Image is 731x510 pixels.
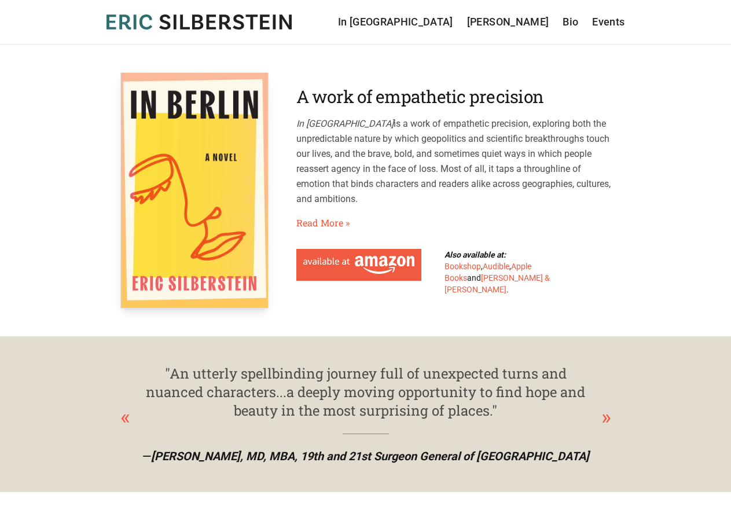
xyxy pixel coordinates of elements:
span: [PERSON_NAME], MD, MBA, 19th and 21st Surgeon General of [GEOGRAPHIC_DATA] [151,449,589,463]
p: — [130,448,602,464]
img: In Berlin [120,72,269,309]
div: "An utterly spellbinding journey full of unexpected turns and nuanced characters...a deeply movin... [144,364,588,420]
em: In [GEOGRAPHIC_DATA] [296,118,394,129]
a: Bookshop [445,262,481,271]
a: [PERSON_NAME] [467,14,549,30]
a: In [GEOGRAPHIC_DATA] [338,14,453,30]
p: is a work of empathetic precision, exploring both the unpredictable nature by which geopolitics a... [296,116,611,207]
div: Next slide [601,402,611,433]
a: Audible [483,262,509,271]
b: Also available at: [445,250,506,259]
a: Events [592,14,625,30]
span: » [346,216,350,230]
h2: A work of empathetic precision [296,86,611,107]
div: Previous slide [120,402,130,433]
img: Available at Amazon [303,256,414,274]
a: Available at Amazon [296,249,421,281]
a: Apple Books [445,262,531,282]
a: Bio [563,14,578,30]
div: , , and . [445,249,565,295]
a: Read More» [296,216,350,230]
div: 1 / 4 [120,364,611,464]
a: [PERSON_NAME] & [PERSON_NAME] [445,273,550,294]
